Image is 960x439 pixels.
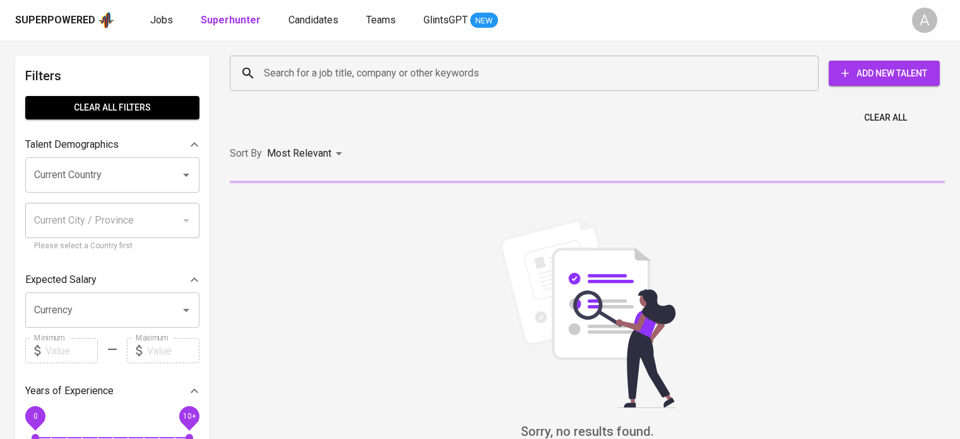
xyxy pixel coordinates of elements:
[839,66,930,81] span: Add New Talent
[25,66,199,86] h6: Filters
[182,412,196,421] span: 10+
[15,13,95,28] div: Superpowered
[25,378,199,404] div: Years of Experience
[33,412,37,421] span: 0
[470,15,498,27] span: NEW
[150,13,175,28] a: Jobs
[15,11,115,30] a: Superpoweredapp logo
[267,146,331,161] p: Most Relevant
[98,11,115,30] img: app logo
[493,219,682,408] img: file_searching.svg
[177,166,195,184] button: Open
[45,338,98,363] input: Value
[25,132,199,157] div: Talent Demographics
[25,267,199,292] div: Expected Salary
[366,13,398,28] a: Teams
[230,146,262,161] p: Sort By
[25,96,199,119] button: Clear All filters
[366,14,396,26] span: Teams
[288,13,341,28] a: Candidates
[201,13,263,28] a: Superhunter
[859,106,912,129] button: Clear All
[177,301,195,319] button: Open
[35,100,189,116] span: Clear All filters
[288,14,338,26] span: Candidates
[25,272,97,287] p: Expected Salary
[25,383,114,399] p: Years of Experience
[150,14,173,26] span: Jobs
[267,142,347,165] div: Most Relevant
[912,8,937,33] div: A
[147,338,199,363] input: Value
[864,110,907,126] span: Clear All
[34,240,191,253] p: Please select a Country first
[424,14,468,26] span: GlintsGPT
[201,14,261,26] b: Superhunter
[25,137,119,152] p: Talent Demographics
[829,61,940,86] button: Add New Talent
[424,13,498,28] a: GlintsGPT NEW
